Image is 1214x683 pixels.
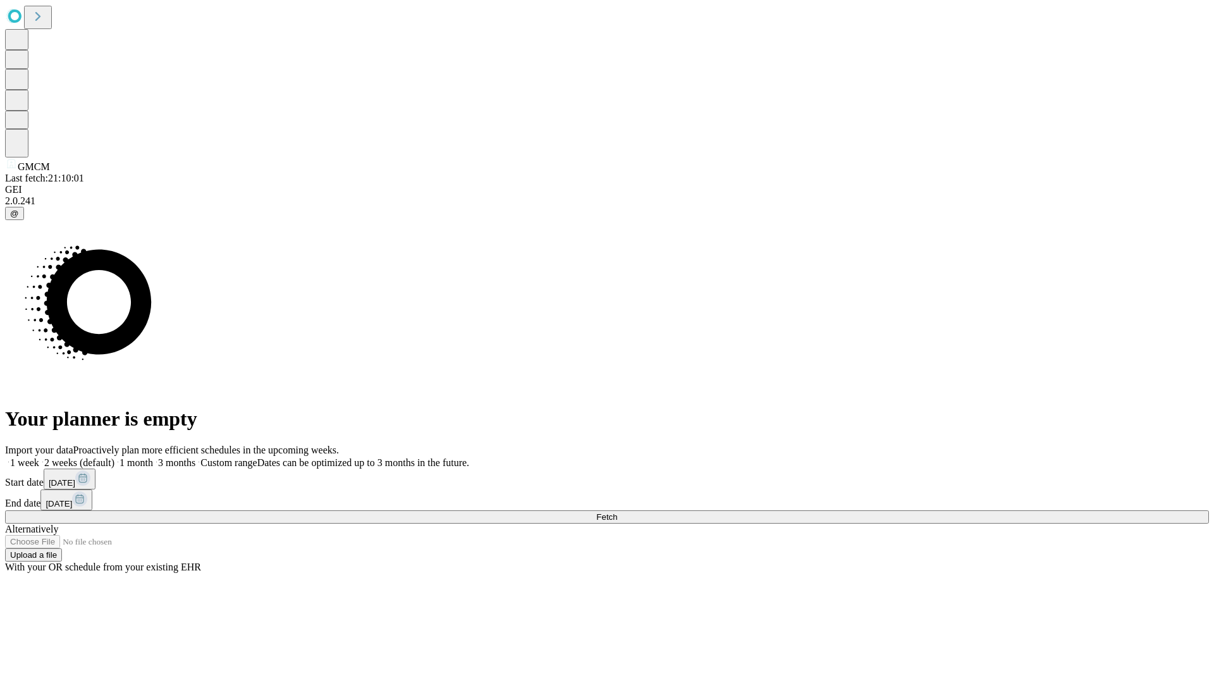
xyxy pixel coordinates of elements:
[5,548,62,562] button: Upload a file
[5,195,1209,207] div: 2.0.241
[5,524,58,534] span: Alternatively
[49,478,75,488] span: [DATE]
[10,209,19,218] span: @
[596,512,617,522] span: Fetch
[158,457,195,468] span: 3 months
[5,445,73,455] span: Import your data
[46,499,72,508] span: [DATE]
[200,457,257,468] span: Custom range
[5,173,84,183] span: Last fetch: 21:10:01
[5,562,201,572] span: With your OR schedule from your existing EHR
[120,457,153,468] span: 1 month
[44,469,95,489] button: [DATE]
[10,457,39,468] span: 1 week
[5,184,1209,195] div: GEI
[40,489,92,510] button: [DATE]
[44,457,114,468] span: 2 weeks (default)
[257,457,469,468] span: Dates can be optimized up to 3 months in the future.
[5,407,1209,431] h1: Your planner is empty
[5,469,1209,489] div: Start date
[18,161,50,172] span: GMCM
[5,510,1209,524] button: Fetch
[5,207,24,220] button: @
[5,489,1209,510] div: End date
[73,445,339,455] span: Proactively plan more efficient schedules in the upcoming weeks.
